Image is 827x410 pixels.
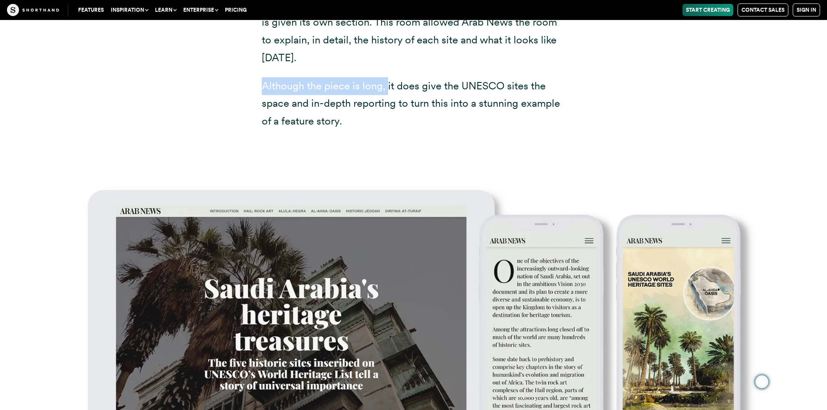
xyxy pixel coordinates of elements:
a: Sign in [793,3,820,16]
p: Although the piece is long, it does give the UNESCO sites the space and in-depth reporting to tur... [262,77,566,130]
img: The Craft [7,4,59,16]
a: Pricing [221,4,250,16]
button: Learn [152,4,180,16]
button: Enterprise [180,4,221,16]
a: Contact Sales [738,3,788,16]
a: Features [75,4,107,16]
button: Inspiration [107,4,152,16]
a: Start Creating [682,4,733,16]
